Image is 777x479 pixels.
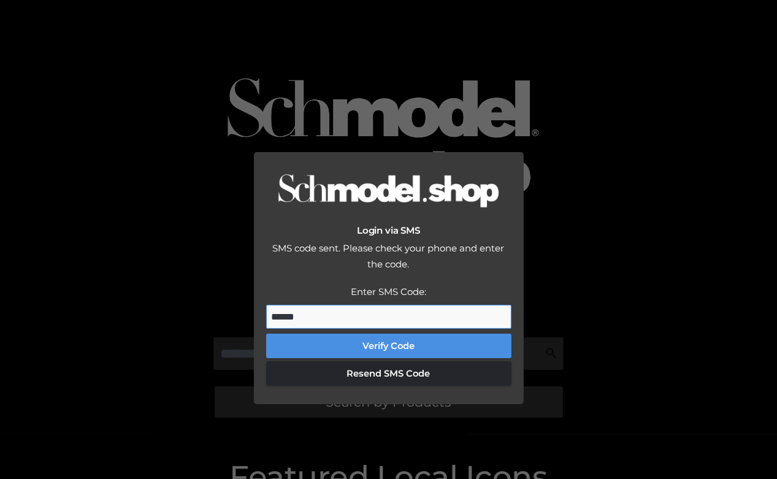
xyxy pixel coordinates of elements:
button: Resend SMS Code [266,361,511,386]
img: Logo [278,174,499,210]
button: Verify Code [266,334,511,358]
label: Enter SMS Code: [351,286,426,297]
div: SMS code sent. Please check your phone and enter the code. [266,240,511,284]
h2: Login via SMS [266,225,511,236]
